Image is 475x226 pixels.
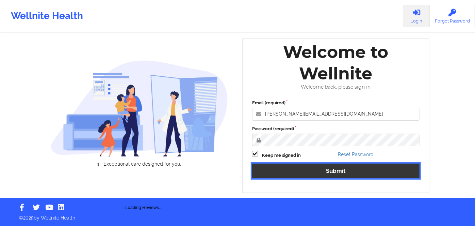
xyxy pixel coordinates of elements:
a: Reset Password [338,152,374,157]
div: Welcome back, please sign in [247,84,424,90]
li: Exceptional care designed for you. [56,161,228,167]
label: Keep me signed in [262,152,301,159]
label: Email (required) [252,100,420,106]
p: © 2025 by Wellnite Health [14,210,461,221]
a: Login [403,5,430,27]
label: Password (required) [252,125,420,132]
input: Email address [252,108,420,121]
img: wellnite-auth-hero_200.c722682e.png [51,60,228,156]
button: Submit [252,164,420,178]
div: Welcome to Wellnite [247,41,424,84]
div: Loading Reviews... [51,178,238,211]
a: Forgot Password [430,5,475,27]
